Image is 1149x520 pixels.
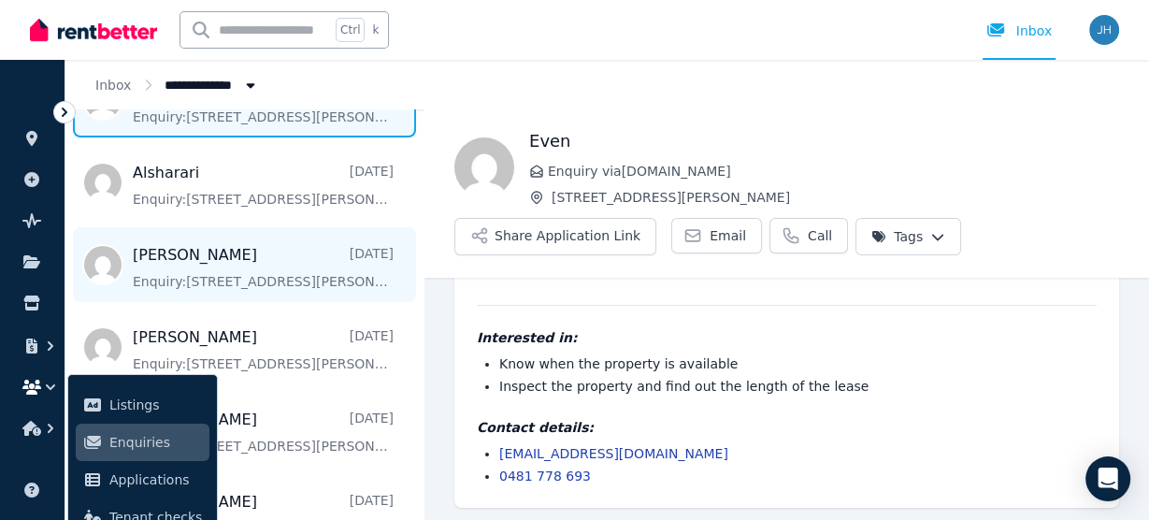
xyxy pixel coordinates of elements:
button: Tags [855,218,961,255]
a: Enquiries [76,424,209,461]
span: [STREET_ADDRESS][PERSON_NAME] [552,188,1119,207]
span: Enquiries [109,431,202,454]
span: Tags [871,227,923,246]
h4: Interested in: [477,328,1097,347]
span: Applications [109,469,202,491]
span: Ctrl [336,18,365,42]
span: Email [710,226,746,245]
li: Inspect the property and find out the length of the lease [499,377,1097,396]
span: Listings [109,394,202,416]
a: Applications [76,461,209,498]
div: Open Intercom Messenger [1085,456,1130,501]
a: Enquiry:[STREET_ADDRESS][PERSON_NAME]. [133,79,394,126]
a: Alsharari[DATE]Enquiry:[STREET_ADDRESS][PERSON_NAME]. [133,162,394,209]
img: Even [454,137,514,197]
h4: Contact details: [477,418,1097,437]
li: Know when the property is available [499,354,1097,373]
div: Inbox [986,22,1052,40]
a: [EMAIL_ADDRESS][DOMAIN_NAME] [499,446,728,461]
a: [PERSON_NAME][DATE]Enquiry:[STREET_ADDRESS][PERSON_NAME]. [133,409,394,455]
a: Inbox [95,78,131,93]
a: Email [671,218,762,253]
button: Share Application Link [454,218,656,255]
nav: Breadcrumb [65,60,290,109]
a: Listings [76,386,209,424]
span: k [372,22,379,37]
span: Enquiry via [DOMAIN_NAME] [548,162,1119,181]
a: 0481 778 693 [499,469,591,484]
a: Call [769,218,848,253]
img: Serenity Stays Management Pty Ltd [1089,15,1119,45]
h1: Even [529,128,1119,154]
a: [PERSON_NAME][DATE]Enquiry:[STREET_ADDRESS][PERSON_NAME]. [133,326,394,373]
span: Call [808,226,832,245]
a: [PERSON_NAME][DATE]Enquiry:[STREET_ADDRESS][PERSON_NAME]. [133,244,394,291]
img: RentBetter [30,16,157,44]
